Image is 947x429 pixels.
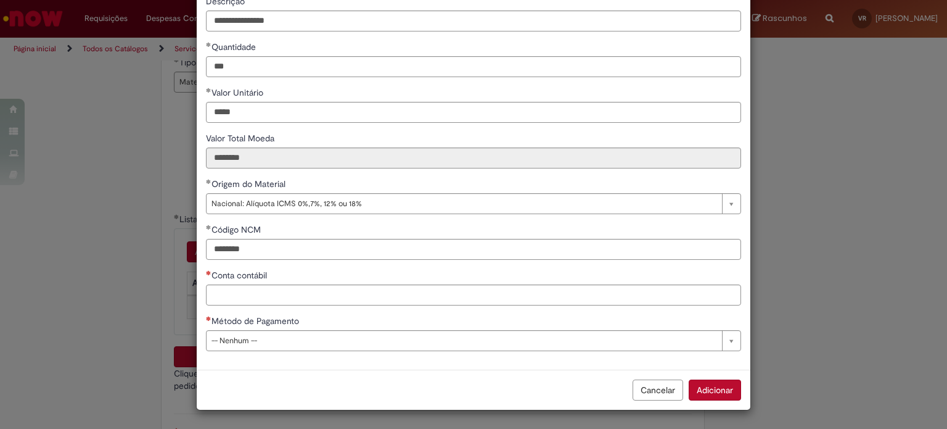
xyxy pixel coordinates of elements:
[206,148,741,169] input: Valor Total Moeda
[206,42,211,47] span: Obrigatório Preenchido
[211,178,288,190] span: Origem do Material
[211,41,258,52] span: Quantidade
[206,316,211,321] span: Necessários
[211,315,301,327] span: Método de Pagamento
[211,87,266,98] span: Valor Unitário
[206,56,741,77] input: Quantidade
[633,380,683,401] button: Cancelar
[689,380,741,401] button: Adicionar
[211,331,716,351] span: -- Nenhum --
[206,225,211,230] span: Obrigatório Preenchido
[206,102,741,123] input: Valor Unitário
[206,88,211,93] span: Obrigatório Preenchido
[206,270,211,275] span: Necessários
[206,285,741,306] input: Conta contábil
[206,179,211,184] span: Obrigatório Preenchido
[211,224,263,235] span: Código NCM
[211,194,716,214] span: Nacional: Alíquota ICMS 0%,7%, 12% ou 18%
[206,133,277,144] span: Somente leitura - Valor Total Moeda
[211,270,269,281] span: Conta contábil
[206,10,741,31] input: Descrição
[206,239,741,260] input: Código NCM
